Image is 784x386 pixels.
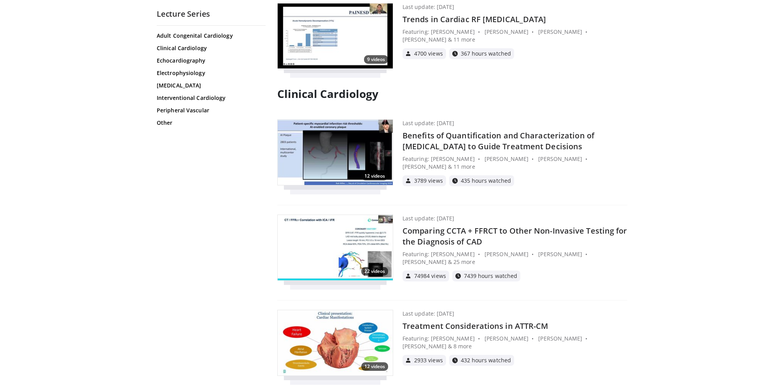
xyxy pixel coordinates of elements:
h4: Benefits of Quantification and Characterization of [MEDICAL_DATA] to Guide Treatment Decisions [402,130,627,152]
a: Other [157,119,264,127]
p: Featuring: [PERSON_NAME] • [PERSON_NAME] • [PERSON_NAME] • [PERSON_NAME] & 8 more [402,335,627,350]
img: Artificial Intelligence and Atherosclerotic Plaque [278,120,393,185]
a: Echocardiography [157,57,264,65]
p: Featuring: [PERSON_NAME] • [PERSON_NAME] • [PERSON_NAME] • [PERSON_NAME] & 25 more [402,250,627,266]
strong: Clinical Cardiology [277,86,378,101]
img: VT Ablation: Tips and Tricks [278,3,393,69]
h4: Treatment Considerations in ATTR-CM [402,321,627,332]
p: 12 videos [361,362,388,371]
h4: Trends in Cardiac RF [MEDICAL_DATA] [402,14,627,25]
a: VT Ablation: Tips and Tricks 9 videos Last update: [DATE] Trends in Cardiac RF [MEDICAL_DATA] Fea... [277,3,627,69]
a: Cardiac CT in 2023: From Anatomy to Physiology to Plaque Burden and Prevention 22 videos Last upd... [277,215,627,281]
img: When to Suspect Amyloidosis [278,310,393,376]
a: Electrophysiology [157,69,264,77]
a: [MEDICAL_DATA] [157,82,264,89]
h2: Lecture Series [157,9,266,19]
span: 432 hours watched [461,358,511,363]
span: 7439 hours watched [464,273,517,279]
a: Adult Congenital Cardiology [157,32,264,40]
p: Last update: [DATE] [402,215,454,222]
p: 9 videos [364,55,388,64]
h4: Comparing CCTA + FFRCT to Other Non-Invasive Testing for the Diagnosis of CAD [402,225,627,247]
span: 2933 views [414,358,443,363]
p: 22 videos [361,267,388,276]
span: 4700 views [414,51,443,56]
span: 3789 views [414,178,443,183]
img: Cardiac CT in 2023: From Anatomy to Physiology to Plaque Burden and Prevention [278,215,393,280]
a: Clinical Cardiology [157,44,264,52]
a: Interventional Cardiology [157,94,264,102]
p: Last update: [DATE] [402,310,454,318]
a: Peripheral Vascular [157,107,264,114]
a: When to Suspect Amyloidosis 12 videos Last update: [DATE] Treatment Considerations in ATTR-CM Fea... [277,310,627,376]
p: Featuring: [PERSON_NAME] • [PERSON_NAME] • [PERSON_NAME] • [PERSON_NAME] & 11 more [402,28,627,44]
p: Last update: [DATE] [402,119,454,127]
p: Featuring: [PERSON_NAME] • [PERSON_NAME] • [PERSON_NAME] • [PERSON_NAME] & 11 more [402,155,627,171]
span: 435 hours watched [461,178,511,183]
span: 74984 views [414,273,446,279]
p: 12 videos [361,172,388,180]
a: Artificial Intelligence and Atherosclerotic Plaque 12 videos Last update: [DATE] Benefits of Quan... [277,119,627,186]
span: 367 hours watched [461,51,511,56]
p: Last update: [DATE] [402,3,454,11]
